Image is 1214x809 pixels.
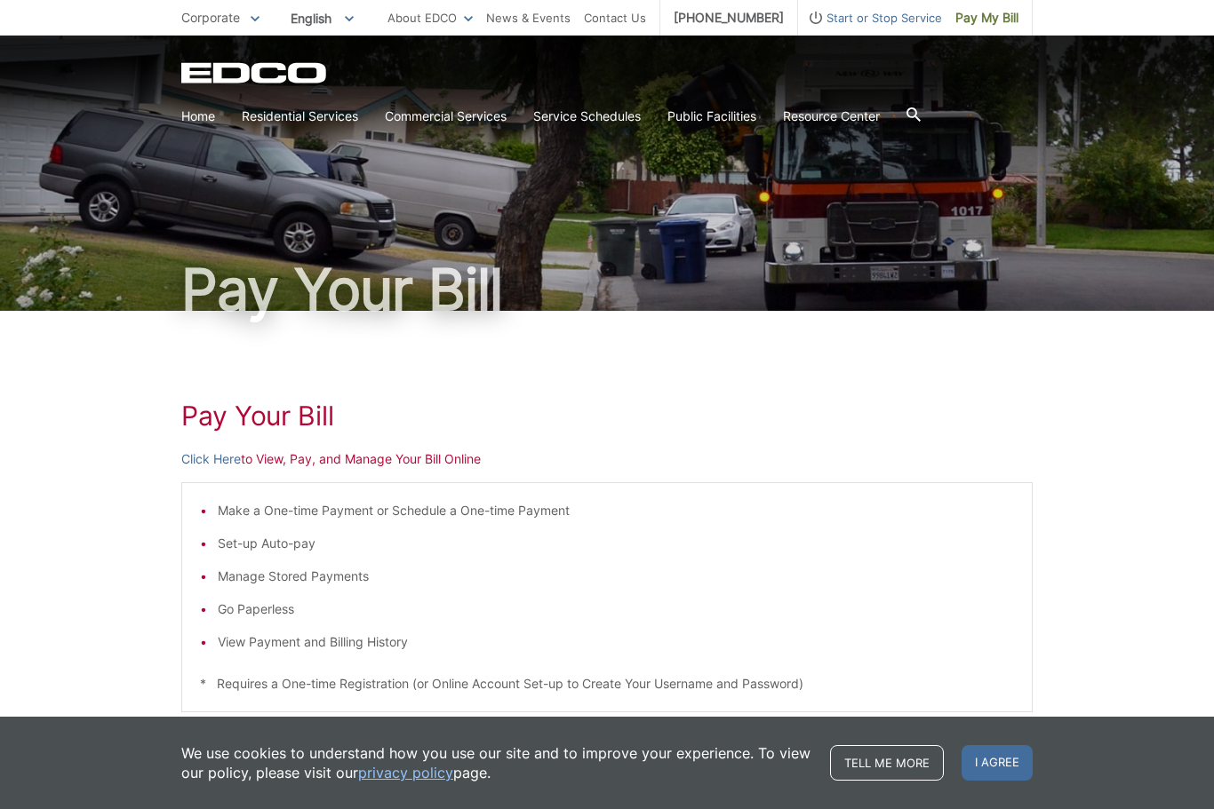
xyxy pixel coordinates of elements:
a: EDCD logo. Return to the homepage. [181,62,329,83]
span: Pay My Bill [955,8,1018,28]
a: Resource Center [783,107,880,126]
a: privacy policy [358,763,453,782]
li: Make a One-time Payment or Schedule a One-time Payment [218,501,1014,520]
p: to View, Pay, and Manage Your Bill Online [181,449,1033,469]
a: Commercial Services [385,107,507,126]
p: * Requires a One-time Registration (or Online Account Set-up to Create Your Username and Password) [200,674,1014,694]
a: Contact Us [584,8,646,28]
span: English [277,4,367,33]
li: Go Paperless [218,599,1014,619]
a: About EDCO [387,8,473,28]
a: Tell me more [830,745,944,781]
h1: Pay Your Bill [181,261,1033,318]
span: Corporate [181,10,240,25]
li: Set-up Auto-pay [218,534,1014,553]
a: Residential Services [242,107,358,126]
h1: Pay Your Bill [181,400,1033,432]
a: Click Here [181,449,241,469]
a: Public Facilities [667,107,756,126]
a: News & Events [486,8,571,28]
li: Manage Stored Payments [218,567,1014,586]
span: I agree [962,745,1033,781]
p: We use cookies to understand how you use our site and to improve your experience. To view our pol... [181,743,812,782]
li: View Payment and Billing History [218,632,1014,652]
a: Home [181,107,215,126]
a: Service Schedules [533,107,641,126]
